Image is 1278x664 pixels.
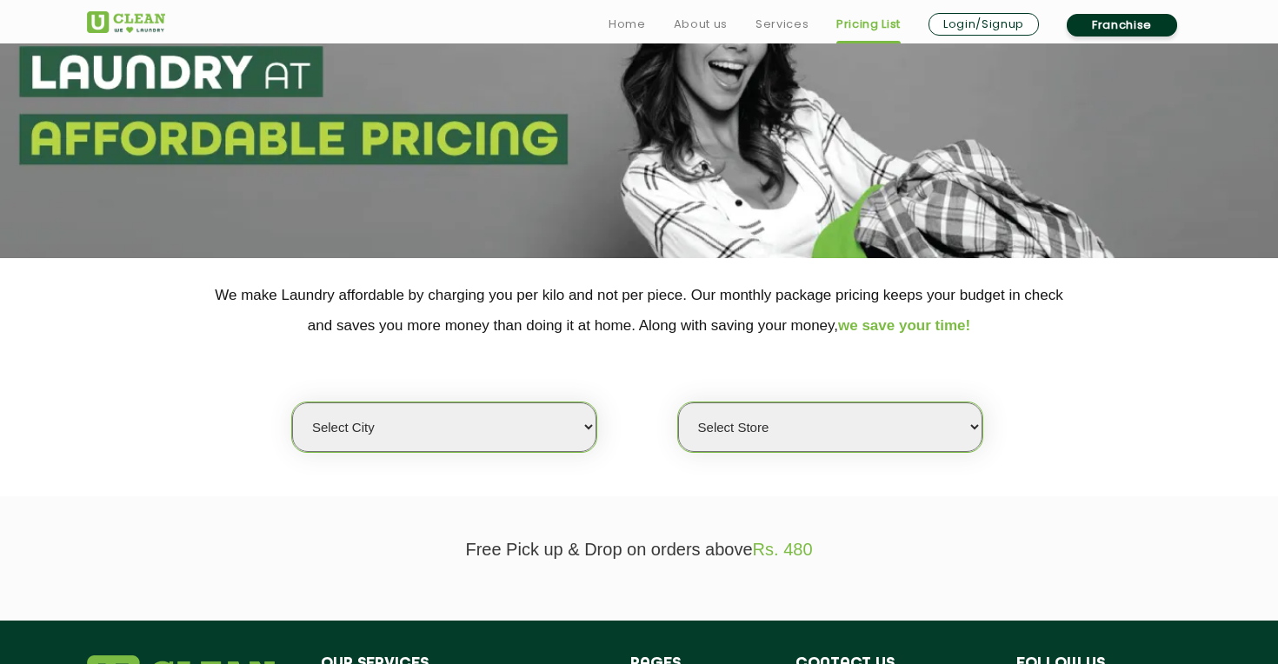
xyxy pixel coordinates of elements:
[755,14,809,35] a: Services
[87,11,165,33] img: UClean Laundry and Dry Cleaning
[838,317,970,334] span: we save your time!
[87,280,1191,341] p: We make Laundry affordable by charging you per kilo and not per piece. Our monthly package pricin...
[87,540,1191,560] p: Free Pick up & Drop on orders above
[753,540,813,559] span: Rs. 480
[609,14,646,35] a: Home
[674,14,728,35] a: About us
[836,14,901,35] a: Pricing List
[929,13,1039,36] a: Login/Signup
[1067,14,1177,37] a: Franchise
